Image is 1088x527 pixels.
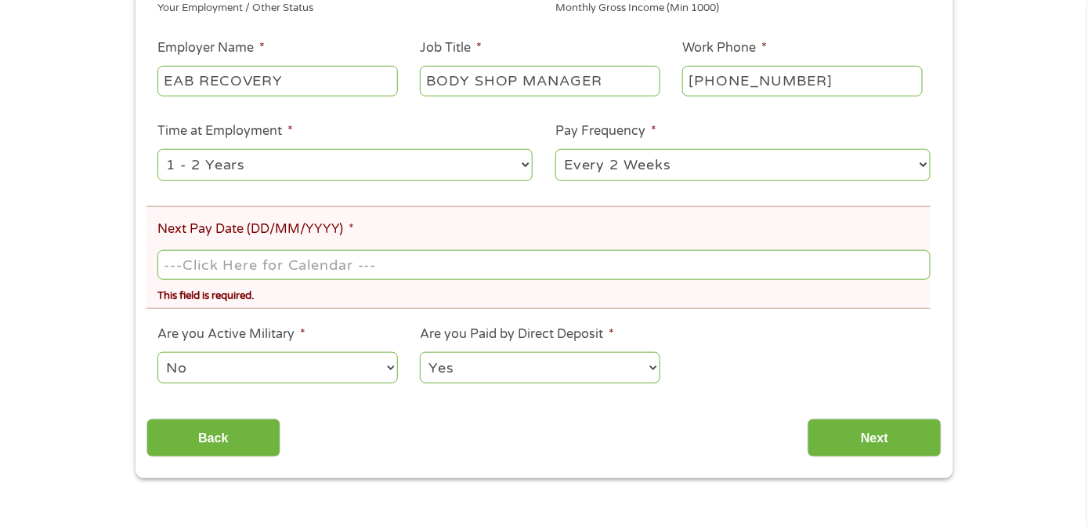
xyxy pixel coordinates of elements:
[157,221,354,238] label: Next Pay Date (DD/MM/YYYY)
[682,40,767,56] label: Work Phone
[157,123,293,140] label: Time at Employment
[808,419,942,457] input: Next
[420,66,660,96] input: Cashier
[146,419,280,457] input: Back
[157,66,397,96] input: Walmart
[555,123,656,140] label: Pay Frequency
[157,40,265,56] label: Employer Name
[157,250,930,280] input: ---Click Here for Calendar ---
[157,326,305,343] label: Are you Active Military
[157,283,930,304] div: This field is required.
[682,66,922,96] input: (231) 754-4010
[420,326,614,343] label: Are you Paid by Direct Deposit
[420,40,482,56] label: Job Title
